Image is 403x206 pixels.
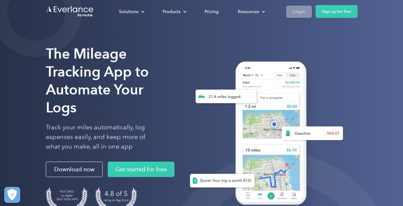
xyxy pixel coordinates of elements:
[286,6,312,18] a: Login
[46,45,149,116] strong: The Mileage Tracking App to Automate Your Logs
[238,8,259,16] div: Resources
[205,8,219,16] div: Pricing
[108,162,174,177] a: Get started for free
[156,6,192,17] div: Products
[315,5,357,18] a: Sign up for free
[4,187,20,203] button: Cookies Settings
[119,8,139,16] div: Solutions
[293,8,305,16] div: Login
[163,8,181,16] div: Products
[113,6,150,17] div: Solutions
[198,6,225,17] a: Pricing
[46,123,160,151] p: Track your miles automatically, log expenses easily, and keep more of what you make, all in one app
[46,162,103,177] a: Download now
[46,5,94,18] a: Go to homepage
[231,6,270,17] div: Resources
